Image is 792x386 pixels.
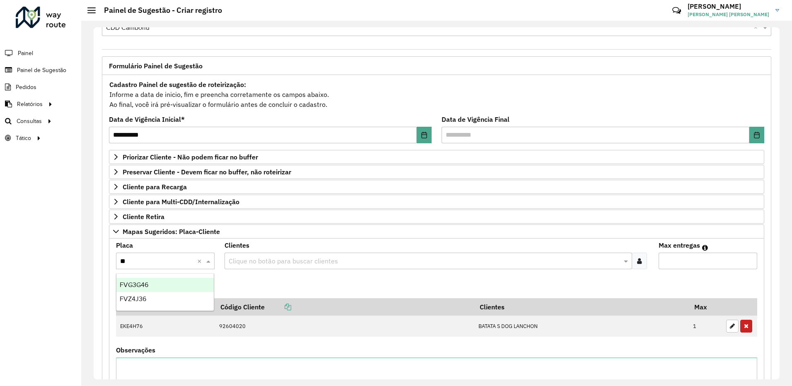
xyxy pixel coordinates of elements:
a: Cliente para Recarga [109,180,764,194]
label: Data de Vigência Inicial [109,114,185,124]
th: Max [689,298,722,316]
a: Cliente para Multi-CDD/Internalização [109,195,764,209]
h3: [PERSON_NAME] [688,2,769,10]
h2: Painel de Sugestão - Criar registro [96,6,222,15]
label: Clientes [225,240,249,250]
span: Mapas Sugeridos: Placa-Cliente [123,228,220,235]
span: Consultas [17,117,42,125]
div: Informe a data de inicio, fim e preencha corretamente os campos abaixo. Ao final, você irá pré-vi... [109,79,764,110]
label: Placa [116,240,133,250]
ng-dropdown-panel: Options list [116,273,214,311]
span: Cliente Retira [123,213,164,220]
span: Formulário Painel de Sugestão [109,63,203,69]
span: Relatórios [17,100,43,109]
button: Choose Date [417,127,432,143]
span: Cliente para Recarga [123,183,187,190]
a: Contato Rápido [668,2,686,19]
a: Mapas Sugeridos: Placa-Cliente [109,224,764,239]
span: Painel [18,49,33,58]
span: Tático [16,134,31,142]
td: BATATA S DOG LANCHON [474,316,689,337]
td: EKE4H76 [116,316,215,337]
label: Max entregas [659,240,700,250]
span: Painel de Sugestão [17,66,66,75]
th: Código Cliente [215,298,474,316]
strong: Cadastro Painel de sugestão de roteirização: [109,80,246,89]
button: Choose Date [749,127,764,143]
label: Data de Vigência Final [442,114,509,124]
a: Copiar [265,303,291,311]
a: Priorizar Cliente - Não podem ficar no buffer [109,150,764,164]
span: [PERSON_NAME] [PERSON_NAME] [688,11,769,18]
span: Clear all [197,256,204,266]
span: Priorizar Cliente - Não podem ficar no buffer [123,154,258,160]
span: Pedidos [16,83,36,92]
th: Clientes [474,298,689,316]
label: Observações [116,345,155,355]
span: Clear all [754,23,761,33]
span: FVZ4J36 [120,295,146,302]
a: Preservar Cliente - Devem ficar no buffer, não roteirizar [109,165,764,179]
td: 1 [689,316,722,337]
span: Cliente para Multi-CDD/Internalização [123,198,239,205]
em: Máximo de clientes que serão colocados na mesma rota com os clientes informados [702,244,708,251]
a: Cliente Retira [109,210,764,224]
span: FVG3G46 [120,281,148,288]
td: 92604020 [215,316,474,337]
span: Preservar Cliente - Devem ficar no buffer, não roteirizar [123,169,291,175]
